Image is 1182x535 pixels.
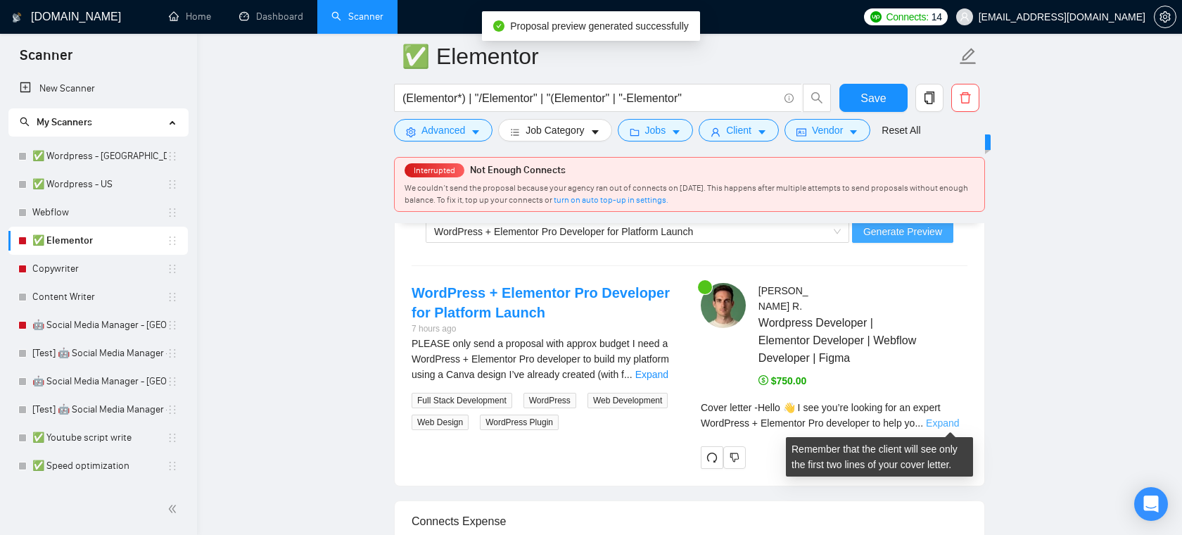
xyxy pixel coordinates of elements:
span: Web Design [412,415,469,430]
span: user [711,127,720,137]
span: Jobs [645,122,666,138]
a: Reset All [882,122,920,138]
span: Full Stack Development [412,393,512,408]
button: idcardVendorcaret-down [784,119,870,141]
span: Interrupted [409,165,459,175]
li: Content Writer [8,283,188,311]
span: holder [167,263,178,275]
a: dashboardDashboard [239,11,303,23]
span: holder [167,151,178,162]
a: Expand [926,417,959,429]
li: Copywriter [8,255,188,283]
span: Generate Preview [863,224,942,239]
input: Scanner name... [402,39,956,74]
span: search [20,117,30,127]
a: 🤖 Social Media Manager - [GEOGRAPHIC_DATA] [32,311,167,339]
button: search [803,84,831,112]
a: Content Writer [32,283,167,311]
span: holder [167,348,178,359]
span: Not Enough Connects [470,164,566,176]
button: Generate Preview [852,220,953,243]
span: caret-down [671,127,681,137]
a: ✅ Speed optimization [32,452,167,480]
span: caret-down [849,127,858,137]
span: Save [860,89,886,107]
span: Client [726,122,751,138]
img: logo [12,6,22,29]
span: holder [167,235,178,246]
span: holder [167,460,178,472]
a: searchScanner [331,11,383,23]
button: userClientcaret-down [699,119,779,141]
span: copy [916,92,943,104]
span: holder [167,320,178,331]
a: ✅ Wordpress - [GEOGRAPHIC_DATA] [32,142,167,170]
a: ✅ Youtube script write [32,424,167,452]
span: redo [701,452,723,463]
div: 7 hours ago [412,322,678,336]
button: folderJobscaret-down [618,119,694,141]
span: info-circle [784,94,794,103]
span: Vendor [812,122,843,138]
a: Copywriter [32,255,167,283]
li: ✅ Elementor [8,227,188,255]
span: Connects: [886,9,928,25]
span: $750.00 [758,375,807,386]
span: search [803,92,830,104]
span: PLEASE only send a proposal with approx budget I need a WordPress + Elementor Pro developer to bu... [412,338,669,380]
li: ✅ Wordpress - US [8,170,188,199]
span: Job Category [526,122,584,138]
span: double-left [167,502,182,516]
span: Advanced [421,122,465,138]
a: 🤖 Social Media Manager - [GEOGRAPHIC_DATA] [32,367,167,396]
li: ✅ Youtube script write [8,424,188,452]
span: idcard [796,127,806,137]
span: holder [167,179,178,190]
span: 14 [932,9,942,25]
li: [Test] 🤖 Social Media Manager - Europe [8,339,188,367]
span: My Scanners [37,116,92,128]
li: 🤖 Social Media Manager - Europe [8,311,188,339]
span: dislike [730,452,739,463]
button: delete [951,84,979,112]
span: user [960,12,970,22]
span: bars [510,127,520,137]
a: Expand [635,369,668,380]
span: WordPress Plugin [480,415,559,430]
li: ✅ SEO Writing [8,480,188,508]
li: ✅ Speed optimization [8,452,188,480]
button: copy [915,84,943,112]
div: Remember that the client will see only the first two lines of your cover letter. [786,437,973,477]
button: settingAdvancedcaret-down [394,119,493,141]
img: c1B2Gsb89xcxGMRlNOWCQKvffPktXZL-MOz0pmjDuog1FZmNDbxswIu7MwYj-GttcV [701,283,746,328]
span: delete [952,92,979,104]
a: Webflow [32,199,167,227]
span: caret-down [757,127,767,137]
span: holder [167,376,178,387]
a: turn on auto top-up in settings. [554,195,668,205]
span: [PERSON_NAME] R . [758,285,808,312]
span: setting [406,127,416,137]
a: ✅ Wordpress - US [32,170,167,199]
a: setting [1154,11,1176,23]
span: edit [959,47,977,65]
span: holder [167,291,178,303]
button: Save [839,84,908,112]
span: Wordpress Developer | Elementor Developer | Webflow Developer | Figma [758,314,926,367]
span: We couldn’t send the proposal because your agency ran out of connects on [DATE]. This happens aft... [405,183,968,205]
span: Cover letter - Hello 👋 I see you’re looking for an expert WordPress + Elementor Pro developer to ... [701,402,941,429]
span: WordPress [523,393,576,408]
span: caret-down [590,127,600,137]
li: 🤖 Social Media Manager - America [8,367,188,396]
span: Proposal preview generated successfully [510,20,689,32]
span: ... [915,417,923,429]
button: setting [1154,6,1176,28]
span: setting [1155,11,1176,23]
span: holder [167,207,178,218]
span: check-circle [493,20,504,32]
a: homeHome [169,11,211,23]
li: Webflow [8,199,188,227]
li: New Scanner [8,75,188,103]
button: redo [701,446,723,469]
a: [Test] 🤖 Social Media Manager - [GEOGRAPHIC_DATA] [32,396,167,424]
